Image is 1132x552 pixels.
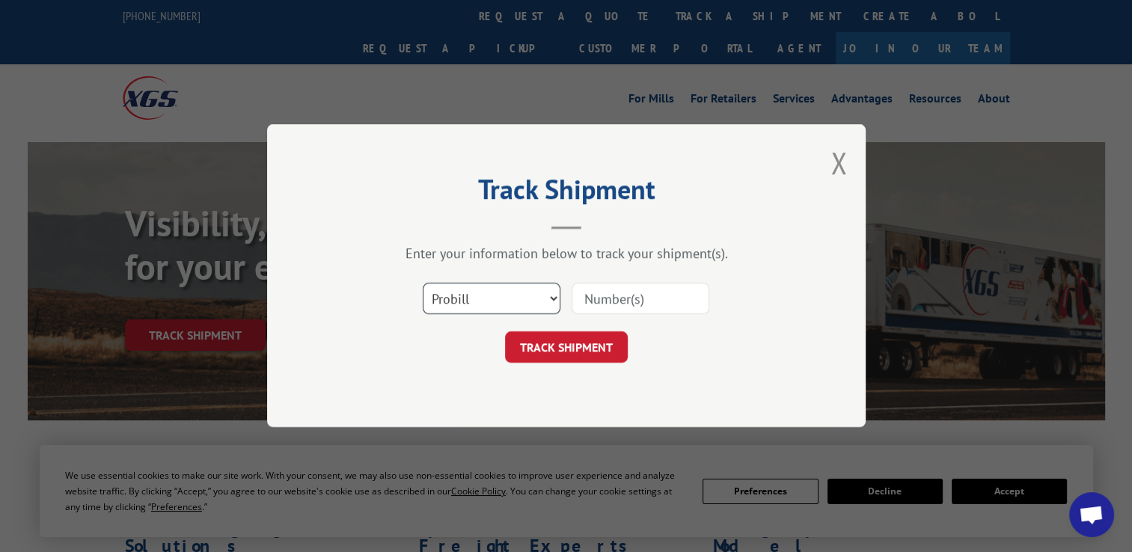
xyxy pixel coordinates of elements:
[830,143,847,183] button: Close modal
[342,179,791,207] h2: Track Shipment
[505,332,628,364] button: TRACK SHIPMENT
[342,245,791,263] div: Enter your information below to track your shipment(s).
[572,283,709,315] input: Number(s)
[1069,492,1114,537] div: Open chat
